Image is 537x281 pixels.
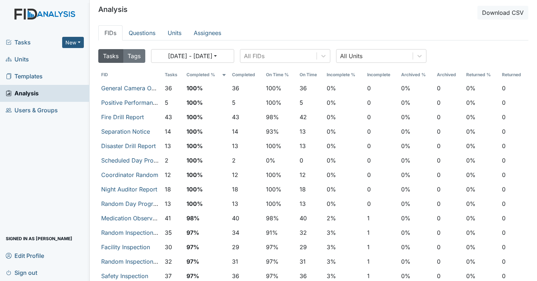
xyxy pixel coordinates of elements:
[434,69,463,81] th: Toggle SortBy
[300,142,306,150] button: 13
[232,142,238,150] button: 13
[502,156,506,165] span: 0
[437,156,441,165] span: 0
[398,139,434,153] td: 0%
[463,124,499,139] td: 0%
[300,214,307,222] button: 40
[477,6,528,20] button: Download CSV
[367,156,371,165] span: 0
[300,84,307,92] button: 36
[502,185,506,194] span: 0
[232,170,238,179] button: 12
[101,171,158,178] a: Coordinator Random
[6,105,58,116] span: Users & Groups
[165,243,172,251] button: 30
[324,69,364,81] th: Toggle SortBy
[324,95,364,110] td: 0%
[263,110,297,124] td: 98%
[263,211,297,225] td: 98%
[263,69,297,81] th: Toggle SortBy
[232,185,238,194] button: 18
[367,228,370,237] button: 1
[437,170,441,179] span: 0
[324,124,364,139] td: 0%
[244,52,265,60] div: All FIDs
[232,257,238,266] button: 31
[165,156,168,165] button: 2
[367,142,371,150] span: 0
[184,81,229,95] td: 100%
[263,168,297,182] td: 100%
[437,272,441,280] span: 0
[165,113,172,121] button: 43
[300,199,306,208] button: 13
[98,49,145,63] div: Tasks/Tags
[232,199,238,208] button: 13
[123,49,145,63] button: Tags
[502,127,506,136] span: 0
[437,199,441,208] span: 0
[165,228,172,237] button: 35
[184,110,229,124] td: 100%
[165,170,171,179] button: 12
[502,257,506,266] span: 0
[101,85,180,92] a: General Camera Observation
[398,168,434,182] td: 0%
[367,243,370,251] button: 1
[165,84,172,92] button: 36
[463,196,499,211] td: 0%
[184,139,229,153] td: 100%
[232,84,239,92] button: 36
[502,170,506,179] span: 0
[398,110,434,124] td: 0%
[324,182,364,196] td: 0%
[300,257,306,266] button: 31
[463,81,499,95] td: 0%
[101,99,181,106] a: Positive Performance Review
[367,170,371,179] span: 0
[398,124,434,139] td: 0%
[62,37,84,48] button: New
[437,185,441,194] span: 0
[232,98,236,107] button: 5
[6,38,62,47] a: Tasks
[398,95,434,110] td: 0%
[324,81,364,95] td: 0%
[463,254,499,269] td: 0%
[101,186,157,193] a: Night Auditor Report
[101,142,156,150] a: Disaster Drill Report
[502,214,506,222] span: 0
[367,113,371,121] span: 0
[232,156,236,165] button: 2
[437,257,441,266] span: 0
[398,81,434,95] td: 0%
[101,200,191,207] a: Random Day Program Inspection
[184,182,229,196] td: 100%
[499,69,528,81] th: Toggle SortBy
[463,153,499,168] td: 0%
[263,124,297,139] td: 93%
[101,128,150,135] a: Separation Notice
[165,127,171,136] button: 14
[101,272,148,280] a: Safety Inspection
[364,69,398,81] th: Toggle SortBy
[398,182,434,196] td: 0%
[184,153,229,168] td: 100%
[101,113,144,121] a: Fire Drill Report
[463,110,499,124] td: 0%
[101,215,193,222] a: Medication Observation Checklist
[263,182,297,196] td: 100%
[367,199,371,208] span: 0
[101,243,150,251] a: Facility Inspection
[437,98,441,107] span: 0
[165,272,172,280] button: 37
[437,214,441,222] span: 0
[184,69,229,81] th: Toggle SortBy
[300,170,306,179] button: 12
[6,71,43,82] span: Templates
[184,254,229,269] td: 97%
[98,6,128,13] h5: Analysis
[437,243,441,251] span: 0
[300,272,307,280] button: 36
[101,157,197,164] a: Scheduled Day Program Inspection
